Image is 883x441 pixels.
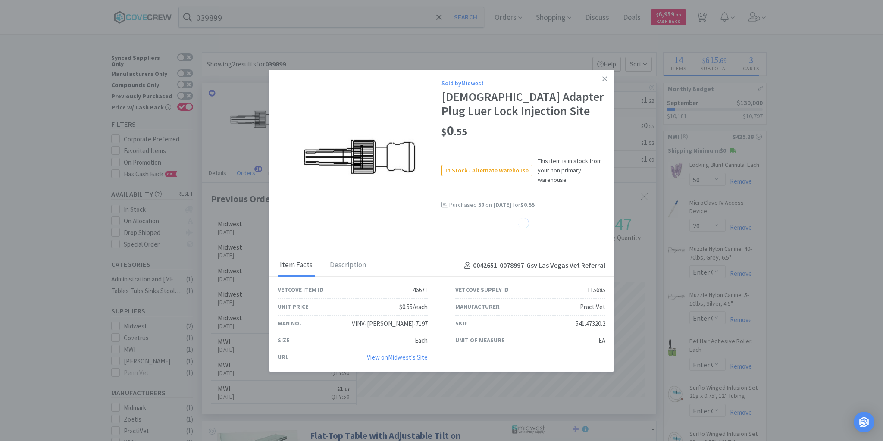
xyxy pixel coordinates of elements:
span: 50 [478,201,484,209]
div: Item Facts [278,255,315,276]
div: Manufacturer [455,302,500,311]
div: 46671 [413,285,428,295]
div: Man No. [278,319,301,328]
div: PractiVet [580,302,605,312]
div: [DEMOGRAPHIC_DATA] Adapter Plug Luer Lock Injection Site [441,90,605,119]
div: Vetcove Supply ID [455,285,509,294]
div: 115685 [587,285,605,295]
div: VINV-[PERSON_NAME]-7197 [352,319,428,329]
div: Unit of Measure [455,335,504,345]
span: This item is in stock from your non primary warehouse [532,156,605,185]
div: URL [278,352,288,362]
span: . 55 [454,126,467,138]
div: Each [415,335,428,346]
span: [DATE] [493,201,511,209]
span: $ [441,126,447,138]
div: Unit Price [278,302,308,311]
a: View onMidwest's Site [367,353,428,361]
div: Description [328,255,368,276]
img: 83719e8bd7ba4400ae48ef51fb42b374_115685.jpeg [304,102,416,214]
div: EA [598,335,605,346]
div: $0.55/each [399,302,428,312]
h4: 0042651-0078997 - Gsv Las Vegas Vet Referral [461,260,605,271]
span: $0.55 [520,201,535,209]
div: 541.47320.2 [576,319,605,329]
div: Purchased on for [449,201,605,210]
div: SKU [455,319,467,328]
div: Open Intercom Messenger [854,412,874,432]
div: Size [278,335,289,345]
div: Sold by Midwest [441,78,605,88]
span: 0 [441,122,467,139]
span: In Stock - Alternate Warehouse [442,165,532,176]
div: Vetcove Item ID [278,285,323,294]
